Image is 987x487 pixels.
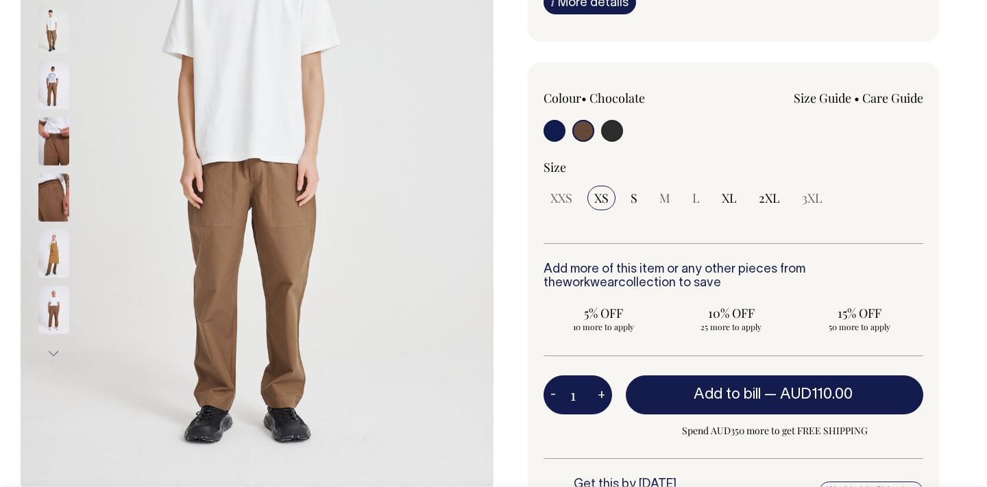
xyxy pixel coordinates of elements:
img: chocolate [38,174,69,222]
span: • [854,90,860,106]
span: XXS [550,190,572,206]
span: 5% OFF [550,305,657,321]
button: Add to bill —AUD110.00 [626,375,923,414]
input: 5% OFF 10 more to apply [544,301,663,336]
input: 3XL [795,186,829,210]
span: AUD110.00 [780,388,853,401]
input: XS [587,186,616,210]
span: 50 more to apply [806,321,912,332]
input: 2XL [752,186,787,210]
span: 2XL [759,190,780,206]
button: - [544,382,563,409]
span: XS [594,190,609,206]
span: 10 more to apply [550,321,657,332]
span: 3XL [802,190,822,206]
button: Next [43,338,64,369]
div: Size [544,159,923,175]
span: 25 more to apply [679,321,785,332]
img: chocolate [38,118,69,166]
input: 10% OFF 25 more to apply [672,301,792,336]
input: XL [715,186,744,210]
input: L [685,186,707,210]
span: — [764,388,856,401]
input: XXS [544,186,579,210]
label: Chocolate [589,90,645,106]
span: 15% OFF [806,305,912,321]
a: Size Guide [794,90,851,106]
span: Add to bill [694,388,761,401]
input: S [624,186,644,210]
span: S [631,190,637,206]
span: M [659,190,670,206]
a: Care Guide [862,90,923,106]
a: workwear [563,277,618,289]
img: chocolate [38,62,69,110]
span: 10% OFF [679,305,785,321]
input: M [653,186,677,210]
span: XL [722,190,737,206]
h6: Add more of this item or any other pieces from the collection to save [544,263,923,290]
span: L [692,190,700,206]
div: Colour [544,90,696,106]
img: chocolate [38,286,69,334]
button: + [591,382,612,409]
img: chocolate [38,230,69,278]
span: • [581,90,587,106]
input: 15% OFF 50 more to apply [799,301,919,336]
span: Spend AUD350 more to get FREE SHIPPING [626,423,923,439]
img: chocolate [38,5,69,53]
